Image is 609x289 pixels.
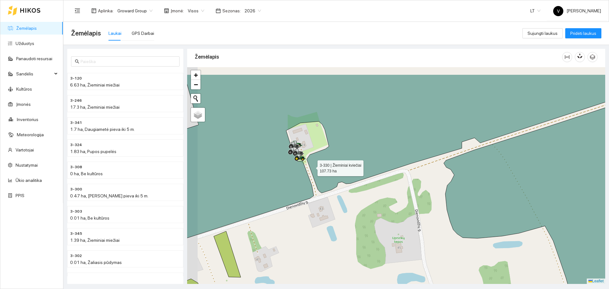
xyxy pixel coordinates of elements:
[70,127,135,132] span: 1.7 ha, Daugiametė pieva iki 5 m.
[245,6,261,16] span: 2026
[557,6,560,16] span: V
[16,26,37,31] a: Žemėlapis
[216,8,221,13] span: calendar
[195,48,562,66] div: Žemėlapis
[70,105,120,110] span: 17.3 ha, Žieminiai miežiai
[194,80,198,88] span: −
[522,28,563,38] button: Sujungti laukus
[16,147,34,152] a: Vartotojai
[70,171,103,176] span: 0 ha, Be kultūros
[588,279,604,283] a: Leaflet
[553,8,601,13] span: [PERSON_NAME]
[81,58,176,65] input: Paieška
[70,260,122,265] span: 0.01 ha, Žaliasis pūdymas
[108,30,121,37] div: Laukai
[16,102,31,107] a: Įmonės
[70,120,82,126] span: 3-341
[70,275,82,281] span: 3-088
[164,8,169,13] span: shop
[117,6,153,16] span: Groward Group
[191,80,200,89] a: Zoom out
[70,215,109,221] span: 0.01 ha, Be kultūros
[570,30,596,37] span: Pridėti laukus
[75,59,79,64] span: search
[171,7,184,14] span: Įmonė :
[98,7,114,14] span: Aplinka :
[70,253,82,259] span: 3-302
[71,4,84,17] button: menu-fold
[191,70,200,80] a: Zoom in
[70,164,82,170] span: 3-308
[70,75,82,81] span: 3-120
[194,71,198,79] span: +
[562,55,572,60] span: column-width
[222,7,241,14] span: Sezonas :
[565,28,601,38] button: Pridėti laukus
[71,28,101,38] span: Žemėlapis
[70,193,148,198] span: 0.47 ha, [PERSON_NAME] pieva iki 5 m.
[191,94,200,103] button: Initiate a new search
[16,41,34,46] a: Užduotys
[565,31,601,36] a: Pridėti laukus
[16,67,52,80] span: Sandėlis
[522,31,563,36] a: Sujungti laukus
[70,209,82,215] span: 3-303
[188,6,204,16] span: Visos
[16,163,38,168] a: Nustatymai
[17,117,38,122] a: Inventorius
[91,8,96,13] span: layout
[16,193,24,198] a: PPIS
[75,8,80,14] span: menu-fold
[16,56,52,61] a: Panaudoti resursai
[70,142,82,148] span: 3-324
[16,178,42,183] a: Ūkio analitika
[70,231,82,237] span: 3-345
[16,87,32,92] a: Kultūros
[530,6,540,16] span: LT
[527,30,558,37] span: Sujungti laukus
[70,98,82,104] span: 3-246
[70,186,82,192] span: 3-300
[17,132,44,137] a: Meteorologija
[132,30,154,37] div: GPS Darbai
[70,82,120,87] span: 6.63 ha, Žieminiai miežiai
[70,238,120,243] span: 1.39 ha, Žieminiai miežiai
[70,149,116,154] span: 1.83 ha, Pupos pupelės
[191,108,205,122] a: Layers
[562,52,572,62] button: column-width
